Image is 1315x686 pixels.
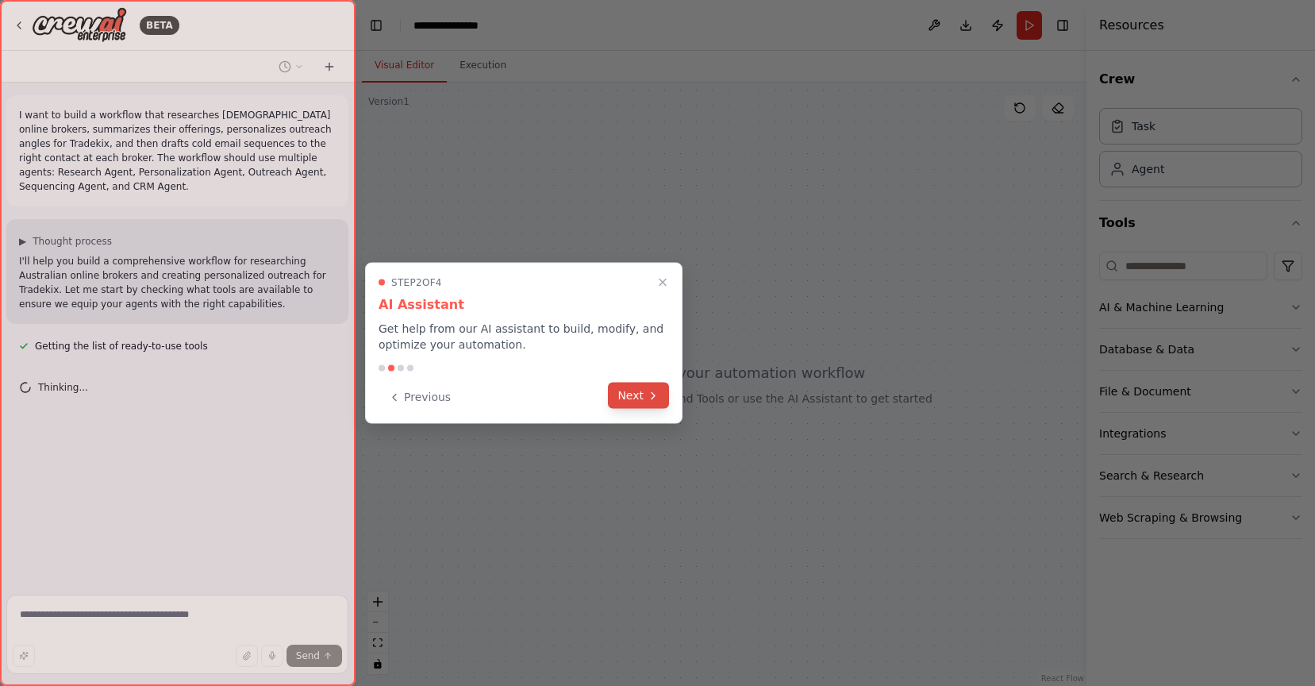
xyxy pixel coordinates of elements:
button: Next [608,383,669,409]
button: Previous [379,384,460,410]
p: Get help from our AI assistant to build, modify, and optimize your automation. [379,321,669,353]
h3: AI Assistant [379,295,669,314]
button: Close walkthrough [653,273,672,292]
button: Hide left sidebar [365,14,387,37]
span: Step 2 of 4 [391,276,442,289]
